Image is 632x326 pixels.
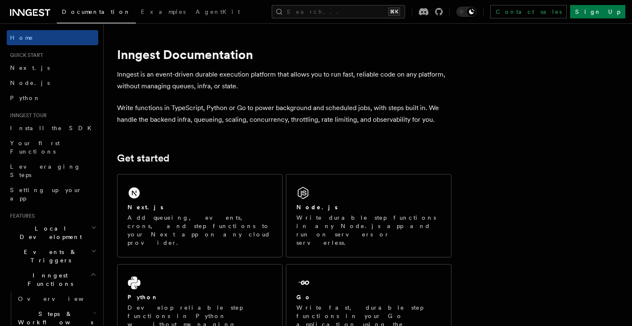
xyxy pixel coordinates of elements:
button: Local Development [7,221,98,244]
h2: Go [296,293,311,301]
a: Documentation [57,3,136,23]
button: Toggle dark mode [456,7,477,17]
span: Examples [141,8,186,15]
a: Sign Up [570,5,625,18]
span: Your first Functions [10,140,60,155]
a: Overview [15,291,98,306]
kbd: ⌘K [388,8,400,16]
a: Python [7,90,98,105]
span: Inngest tour [7,112,47,119]
span: Local Development [7,224,91,241]
span: Leveraging Steps [10,163,81,178]
a: Your first Functions [7,136,98,159]
a: Next.jsAdd queueing, events, crons, and step functions to your Next app on any cloud provider. [117,174,283,257]
a: Get started [117,152,169,164]
span: Overview [18,295,104,302]
span: Home [10,33,33,42]
h1: Inngest Documentation [117,47,451,62]
span: Next.js [10,64,50,71]
h2: Next.js [127,203,163,211]
span: Inngest Functions [7,271,90,288]
span: Features [7,213,35,219]
a: AgentKit [191,3,245,23]
a: Node.jsWrite durable step functions in any Node.js app and run on servers or serverless. [286,174,451,257]
span: Node.js [10,80,50,86]
span: Python [10,95,41,101]
a: Leveraging Steps [7,159,98,182]
p: Inngest is an event-driven durable execution platform that allows you to run fast, reliable code ... [117,69,451,92]
a: Install the SDK [7,121,98,136]
p: Write functions in TypeScript, Python or Go to power background and scheduled jobs, with steps bu... [117,102,451,126]
a: Home [7,30,98,45]
a: Setting up your app [7,182,98,206]
h2: Python [127,293,158,301]
span: Documentation [62,8,131,15]
span: AgentKit [196,8,240,15]
span: Quick start [7,52,43,59]
p: Add queueing, events, crons, and step functions to your Next app on any cloud provider. [127,213,272,247]
a: Node.js [7,75,98,90]
a: Next.js [7,60,98,75]
h2: Node.js [296,203,338,211]
span: Install the SDK [10,125,97,131]
span: Events & Triggers [7,248,91,264]
p: Write durable step functions in any Node.js app and run on servers or serverless. [296,213,441,247]
button: Events & Triggers [7,244,98,268]
button: Search...⌘K [272,5,405,18]
a: Contact sales [490,5,567,18]
button: Inngest Functions [7,268,98,291]
span: Setting up your app [10,187,82,202]
a: Examples [136,3,191,23]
